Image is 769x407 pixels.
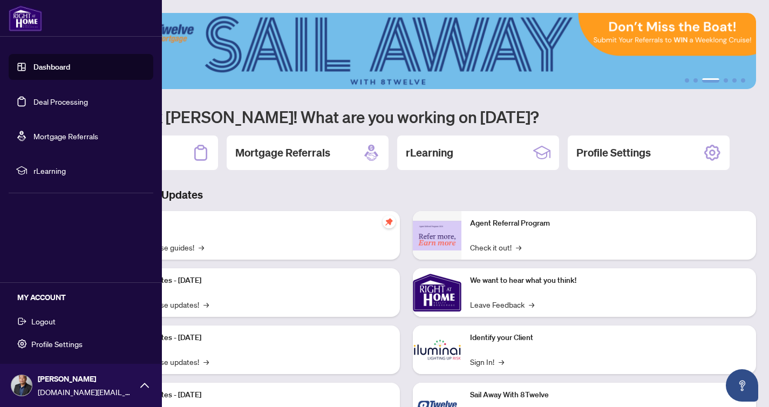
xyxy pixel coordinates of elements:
p: Agent Referral Program [470,218,748,229]
p: Platform Updates - [DATE] [113,389,391,401]
span: pushpin [383,215,396,228]
h2: Profile Settings [576,145,651,160]
p: Sail Away With 8Twelve [470,389,748,401]
p: Platform Updates - [DATE] [113,275,391,287]
button: Open asap [726,369,758,402]
a: Mortgage Referrals [33,131,98,141]
button: 4 [724,78,728,83]
img: Profile Icon [11,375,32,396]
span: Profile Settings [31,335,83,352]
button: Logout [9,312,153,330]
span: → [203,299,209,310]
img: Slide 2 [56,13,756,89]
p: Identify your Client [470,332,748,344]
span: [PERSON_NAME] [38,373,135,385]
a: Leave Feedback→ [470,299,534,310]
h1: Welcome back [PERSON_NAME]! What are you working on [DATE]? [56,106,756,127]
h2: Mortgage Referrals [235,145,330,160]
button: 5 [732,78,737,83]
img: We want to hear what you think! [413,268,461,317]
h2: rLearning [406,145,453,160]
button: 1 [685,78,689,83]
button: Profile Settings [9,335,153,353]
h5: MY ACCOUNT [17,291,153,303]
img: Identify your Client [413,325,461,374]
button: 6 [741,78,745,83]
span: → [516,241,521,253]
button: 2 [693,78,698,83]
p: Self-Help [113,218,391,229]
a: Dashboard [33,62,70,72]
span: Logout [31,313,56,330]
span: [DOMAIN_NAME][EMAIL_ADDRESS][DOMAIN_NAME] [38,386,135,398]
span: → [203,356,209,368]
p: Platform Updates - [DATE] [113,332,391,344]
span: → [199,241,204,253]
p: We want to hear what you think! [470,275,748,287]
img: Agent Referral Program [413,221,461,250]
a: Deal Processing [33,97,88,106]
button: 3 [702,78,719,83]
h3: Brokerage & Industry Updates [56,187,756,202]
img: logo [9,5,42,31]
span: → [499,356,504,368]
a: Sign In!→ [470,356,504,368]
span: rLearning [33,165,146,177]
span: → [529,299,534,310]
a: Check it out!→ [470,241,521,253]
